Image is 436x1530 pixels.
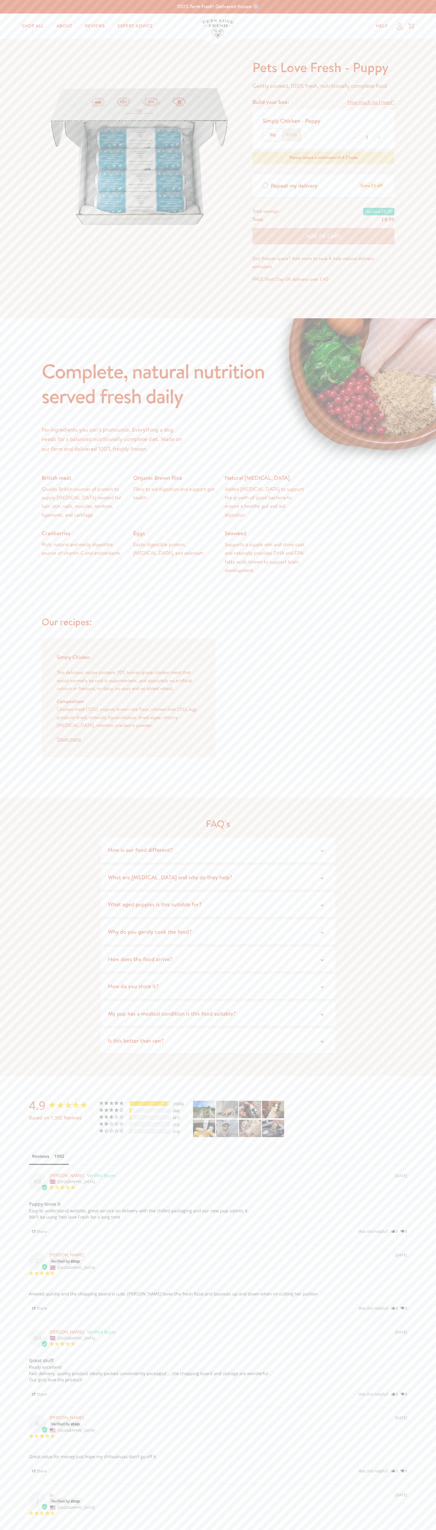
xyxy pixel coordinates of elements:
[252,59,394,76] h1: Pets Love Fresh - Puppy
[100,1001,336,1026] summary: My pup has a medical condition is this food suitable?
[395,1415,407,1421] div: [DATE]
[50,1505,55,1510] img: United States
[100,920,336,944] summary: Why do you gently cook the food?
[401,1391,407,1397] i: 0
[100,947,336,972] summary: How does the food arrive?
[202,19,234,38] img: Pets Love Fresh
[108,982,159,990] span: How do you store it?
[133,485,215,502] dd: Fibre to aid digestion and support gut health
[29,1329,46,1347] div: AH
[225,474,306,481] dt: Natural [MEDICAL_DATA]
[401,1228,407,1235] i: 0
[171,1122,185,1127] div: 12
[401,1391,407,1397] a: Rate review as not helpful
[129,1129,170,1134] div: 1-Star Ratings
[100,892,336,917] summary: What aged puppies is this suitable for?
[49,1341,76,1347] span: 5-Star Rating Review
[57,1428,95,1433] span: [GEOGRAPHIC_DATA]
[28,1433,55,1439] span: 5-Star Rating Review
[401,1468,407,1474] i: 0
[401,1305,407,1312] i: 0
[29,1173,46,1191] div: AB
[252,81,394,91] p: Gently cooked, 100% fresh, nutritionally complete food
[359,1391,407,1397] div: Was this helpful?
[28,1271,55,1276] span: 5-Star Rating Review
[129,1122,130,1127] div: 1%
[395,1329,407,1335] div: [DATE]
[108,900,202,908] span: What aged puppies is this suitable for?
[129,1101,170,1106] div: 5-Star Ratings
[49,1329,84,1335] strong: [PERSON_NAME]
[392,1305,398,1312] i: 0
[216,1120,238,1137] img: Taster Pack - Adult - Customer Photo From michael keeley
[57,737,81,742] button: Show more
[29,1208,407,1221] p: Easy to understand website, great service on delivery with the chilled packaging and our new pup ...
[42,485,123,519] dd: Quality British sources of protein to supply [MEDICAL_DATA] needed for hair, skin, nails, muscles...
[108,1010,236,1017] span: My pup has a medical condition is this food suitable?
[349,133,359,143] button: -
[225,530,306,537] dt: Seaweed
[347,98,394,107] a: How much do I need?
[374,133,384,143] button: +
[29,1097,45,1113] strong: 4.9
[108,955,173,963] span: How does the food arrive?
[49,1185,76,1190] span: 5-Star Rating Review
[129,1115,170,1120] div: 3-Star Ratings
[29,1454,407,1460] p: Great value for money just hope my chihuahuas don't go off it
[359,1305,407,1312] div: Was this helpful?
[171,1129,185,1134] div: 15
[306,233,341,239] span: Add To Cart
[49,1173,84,1179] strong: [PERSON_NAME]
[171,1115,185,1120] div: 41
[263,129,282,141] label: 1kg
[100,1028,336,1053] summary: Is this better than raw?
[392,1468,398,1474] a: Rate review as helpful
[100,974,336,999] summary: How do you store it?
[129,1108,131,1113] div: 4%
[363,208,394,215] span: You save £0.00
[57,1179,95,1184] span: [GEOGRAPHIC_DATA]
[401,1306,407,1311] a: Rate review as not helpful
[49,1258,81,1265] img: SVG verified by SHOP
[271,182,318,190] span: Repeat my delivery
[129,1129,130,1134] div: 1%
[392,1391,398,1397] i: 0
[252,254,394,270] p: Got freezer space? Add more to save & help reduce delivery emissions
[216,1101,238,1118] img: Taster Pack - Adult - Customer Photo From Hannah Beckingham
[29,1415,46,1433] div: R
[50,1266,55,1270] img: United Kingdom
[252,216,263,224] span: Total:
[99,1108,129,1113] div: 4 ★
[193,1120,215,1137] img: Taster Pack - Adult - Customer Photo From SARAH Richardson
[108,873,232,881] span: What are [MEDICAL_DATA] and why do they help?
[392,1228,398,1235] i: 0
[133,530,215,537] dt: Eggs
[29,1252,46,1270] div: C
[49,1421,81,1427] img: SVG verified by SHOP
[100,865,336,890] summary: What are [MEDICAL_DATA] and why do they help?
[108,928,192,936] span: Why do you gently cook the food?
[51,20,77,32] a: About
[49,1492,53,1498] strong: Jo
[100,838,336,863] summary: How is our food different?
[99,1121,129,1127] div: 2 ★
[225,541,306,575] dd: Supports a supple skin and shiny coat and naturally provides DHA and EPA fatty acids known to sup...
[392,1468,398,1474] i: 0
[252,207,279,215] span: Total savings:
[42,359,277,408] h2: Complete, natural nutrition served fresh daily
[28,1510,55,1516] span: 5-Star Rating Review
[252,275,394,283] p: FREE Next Day UK delivery over £40
[29,1305,50,1312] span: Share
[80,20,110,32] a: Reviews
[29,1357,407,1364] h3: Great stuff
[49,1498,81,1504] img: SVG verified by SHOP
[239,1101,261,1118] img: Simply Duck - Adult - Customer Photo From Garry Belsom
[401,1229,407,1234] a: Rate review as not helpful
[395,1492,407,1498] div: [DATE]
[117,818,319,830] h2: FAQ's
[29,1492,46,1510] div: J
[392,1229,398,1234] a: Rate review as helpful
[50,1428,55,1432] img: United States
[225,485,306,519] dd: Added [MEDICAL_DATA] to support the growth of good bacteria to ensure a healthy gut and aid diges...
[359,1228,407,1235] div: Was this helpful?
